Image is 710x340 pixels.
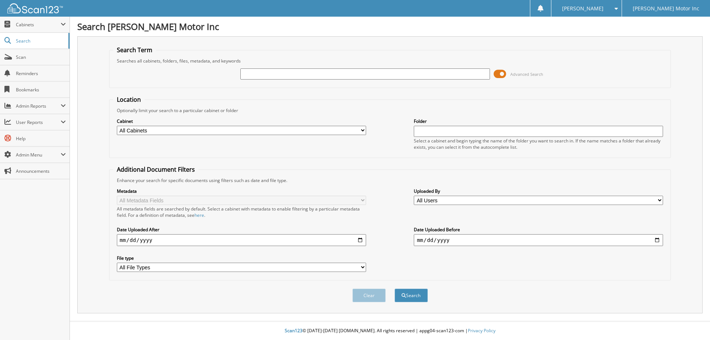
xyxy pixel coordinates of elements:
[77,20,703,33] h1: Search [PERSON_NAME] Motor Inc
[16,103,61,109] span: Admin Reports
[510,71,543,77] span: Advanced Search
[414,234,663,246] input: end
[70,322,710,340] div: © [DATE]-[DATE] [DOMAIN_NAME]. All rights reserved | appg04-scan123-com |
[117,234,366,246] input: start
[117,188,366,194] label: Metadata
[113,95,145,104] legend: Location
[16,135,66,142] span: Help
[117,255,366,261] label: File type
[395,289,428,302] button: Search
[414,188,663,194] label: Uploaded By
[113,177,667,184] div: Enhance your search for specific documents using filters such as date and file type.
[414,118,663,124] label: Folder
[562,6,603,11] span: [PERSON_NAME]
[113,46,156,54] legend: Search Term
[16,21,61,28] span: Cabinets
[117,206,366,218] div: All metadata fields are searched by default. Select a cabinet with metadata to enable filtering b...
[113,58,667,64] div: Searches all cabinets, folders, files, metadata, and keywords
[16,168,66,174] span: Announcements
[414,138,663,150] div: Select a cabinet and begin typing the name of the folder you want to search in. If the name match...
[113,165,199,174] legend: Additional Document Filters
[468,327,496,334] a: Privacy Policy
[16,70,66,77] span: Reminders
[16,38,65,44] span: Search
[16,119,61,125] span: User Reports
[633,6,699,11] span: [PERSON_NAME] Motor Inc
[117,118,366,124] label: Cabinet
[414,226,663,233] label: Date Uploaded Before
[285,327,302,334] span: Scan123
[352,289,386,302] button: Clear
[16,152,61,158] span: Admin Menu
[16,54,66,60] span: Scan
[113,107,667,114] div: Optionally limit your search to a particular cabinet or folder
[195,212,204,218] a: here
[16,87,66,93] span: Bookmarks
[7,3,63,13] img: scan123-logo-white.svg
[117,226,366,233] label: Date Uploaded After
